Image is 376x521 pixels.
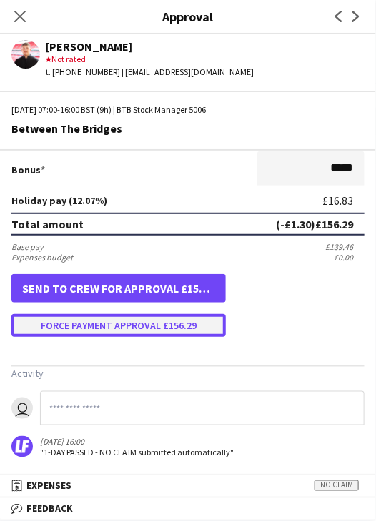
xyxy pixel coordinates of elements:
[325,241,365,252] div: £139.46
[40,436,234,447] div: [DATE] 16:00
[11,217,84,231] div: Total amount
[276,217,353,231] div: (-£1.30) £156.29
[40,447,234,457] div: "1-DAY PASSED - NO CLAIM submitted automatically"
[11,252,73,263] div: Expenses budget
[315,480,359,491] span: No claim
[11,241,44,252] div: Base pay
[11,194,107,207] label: Holiday pay (12.07%)
[46,66,254,79] div: t. [PHONE_NUMBER] | [EMAIL_ADDRESS][DOMAIN_NAME]
[46,53,254,66] div: Not rated
[11,122,365,135] div: Between The Bridges
[11,103,365,116] div: [DATE] 07:00-16:00 BST (9h) | BTB Stock Manager 5006
[11,274,226,303] button: Send to crew for approval £156.29
[334,252,365,263] div: £0.00
[26,502,73,515] span: Feedback
[11,436,33,457] img: logo.png
[11,367,365,380] h3: Activity
[26,480,71,492] span: Expenses
[11,163,45,176] label: Bonus
[322,194,365,207] div: £16.83
[11,314,226,337] button: Force payment approval £156.29
[46,40,254,53] div: [PERSON_NAME]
